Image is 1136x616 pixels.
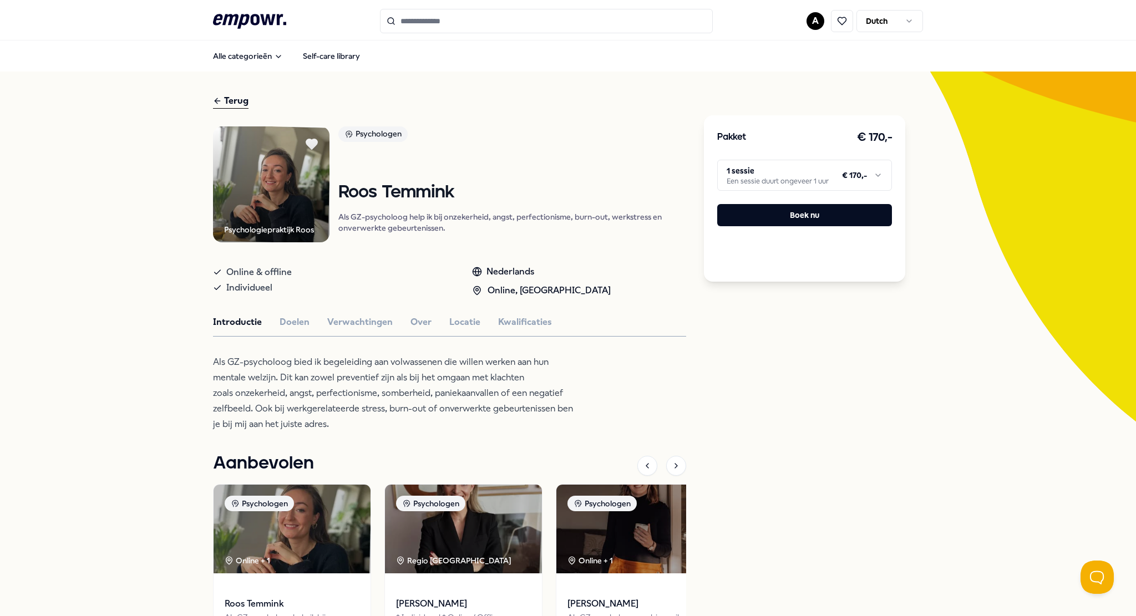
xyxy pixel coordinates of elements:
button: A [807,12,824,30]
button: Alle categorieën [204,45,292,67]
a: Psychologen [338,126,687,146]
div: Online + 1 [225,554,270,567]
div: Regio [GEOGRAPHIC_DATA] [396,554,513,567]
div: Psychologen [567,496,637,511]
h1: Roos Temmink [338,183,687,202]
span: Roos Temmink [225,597,359,611]
span: Individueel [226,280,272,296]
p: Als GZ-psycholoog help ik bij onzekerheid, angst, perfectionisme, burn-out, werkstress en onverwe... [338,211,687,233]
div: Psychologen [396,496,465,511]
button: Verwachtingen [327,315,393,329]
a: Self-care library [294,45,369,67]
button: Boek nu [717,204,892,226]
h1: Aanbevolen [213,450,314,477]
div: Online + 1 [567,554,613,567]
img: package image [385,485,542,573]
span: [PERSON_NAME] [396,597,531,611]
div: Psychologen [338,126,408,142]
button: Locatie [449,315,480,329]
iframe: Help Scout Beacon - Open [1081,561,1114,594]
button: Kwalificaties [498,315,552,329]
h3: € 170,- [857,129,892,146]
button: Doelen [280,315,310,329]
div: Psychologen [225,496,294,511]
input: Search for products, categories or subcategories [380,9,713,33]
span: Online & offline [226,264,292,280]
div: Online, [GEOGRAPHIC_DATA] [472,283,611,298]
img: package image [214,485,371,573]
button: Over [410,315,432,329]
button: Introductie [213,315,262,329]
img: Product Image [213,126,329,243]
div: Nederlands [472,264,611,279]
span: [PERSON_NAME] [567,597,702,611]
nav: Main [204,45,369,67]
p: Als GZ-psycholoog bied ik begeleiding aan volwassenen die willen werken aan hun mentale welzijn. ... [213,354,574,432]
div: Terug [213,94,248,109]
img: package image [556,485,713,573]
div: Psychologiepraktijk Roos [224,223,314,236]
h3: Pakket [717,130,746,145]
